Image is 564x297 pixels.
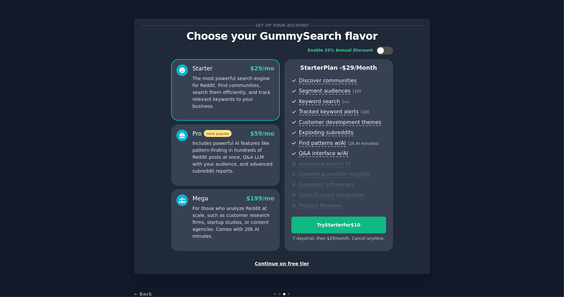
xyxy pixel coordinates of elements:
button: TryStarterfor$10 [291,217,386,233]
span: ( 2k AI minutes ) [348,141,379,146]
span: Slack/Discord integration [299,192,364,199]
span: Content promotion insights [299,171,370,178]
div: Pro [193,130,232,138]
div: Starter [193,64,213,73]
span: $ 59 /mo [250,130,274,137]
div: Try Starter for $10 [292,222,386,229]
span: ( ∞ ) [342,100,349,104]
div: 7 days trial, then $ 29 /month . Cancel anytime. [291,236,386,242]
span: Discover communities [299,77,357,84]
div: Mega [193,194,208,203]
span: ( 10 ) [353,89,361,94]
p: Starter Plan - [291,64,386,72]
a: ← Back [134,291,152,297]
span: Exploding subreddits [299,129,354,136]
p: For those who analyze Reddit at scale, such as customer research firms, startup studios, or conte... [193,205,275,240]
span: Keyword search [299,98,340,105]
span: most popular [204,130,232,137]
span: Subreddit influencers [299,182,355,189]
span: $ 199 /mo [246,195,274,202]
div: Continue on free tier [141,260,423,267]
span: Find patterns w/AI [299,140,346,147]
span: Advanced search UI [299,161,351,168]
span: Segment audiences [299,88,351,95]
p: Choose your GummySearch flavor [141,30,423,42]
span: ( 10 ) [361,110,369,114]
span: Set up your account [254,22,310,29]
span: Tracked keyword alerts [299,108,359,115]
p: Includes powerful AI features like pattern-finding in hundreds of Reddit posts at once, Q&A LLM w... [193,140,275,175]
span: Product Reviews [299,202,342,209]
span: $ 29 /mo [250,65,274,72]
span: Customer development themes [299,119,382,126]
div: Enable 33% Annual Discount [308,48,373,54]
span: Q&A interface w/AI [299,150,348,157]
span: $ 29 /month [342,64,377,71]
p: The most powerful search engine for Reddit. Find communities, search them efficiently, and track ... [193,75,275,110]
